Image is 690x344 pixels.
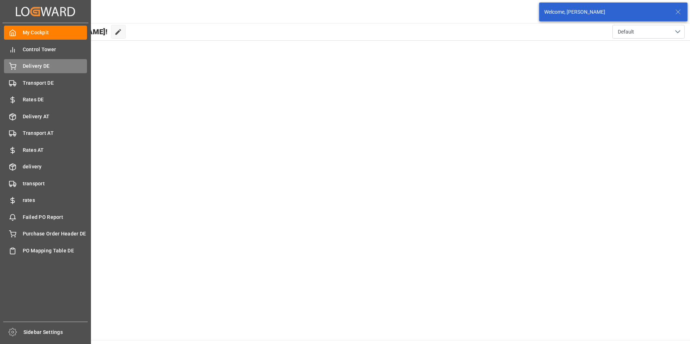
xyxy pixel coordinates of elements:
span: Rates AT [23,146,87,154]
a: Transport DE [4,76,87,90]
span: Delivery AT [23,113,87,120]
span: Rates DE [23,96,87,103]
span: Control Tower [23,46,87,53]
a: delivery [4,160,87,174]
span: transport [23,180,87,188]
span: Transport AT [23,129,87,137]
span: Transport DE [23,79,87,87]
a: Rates AT [4,143,87,157]
div: Welcome, [PERSON_NAME] [544,8,668,16]
a: transport [4,176,87,190]
span: Purchase Order Header DE [23,230,87,238]
span: Hello [PERSON_NAME]! [30,25,108,39]
span: rates [23,197,87,204]
a: Purchase Order Header DE [4,227,87,241]
span: Default [618,28,634,36]
a: Delivery AT [4,109,87,123]
span: Sidebar Settings [23,328,88,336]
a: PO Mapping Table DE [4,243,87,257]
a: rates [4,193,87,207]
a: Transport AT [4,126,87,140]
a: My Cockpit [4,26,87,40]
button: open menu [612,25,685,39]
a: Failed PO Report [4,210,87,224]
span: delivery [23,163,87,171]
span: Failed PO Report [23,213,87,221]
a: Delivery DE [4,59,87,73]
span: PO Mapping Table DE [23,247,87,255]
a: Rates DE [4,93,87,107]
span: Delivery DE [23,62,87,70]
a: Control Tower [4,42,87,56]
span: My Cockpit [23,29,87,36]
